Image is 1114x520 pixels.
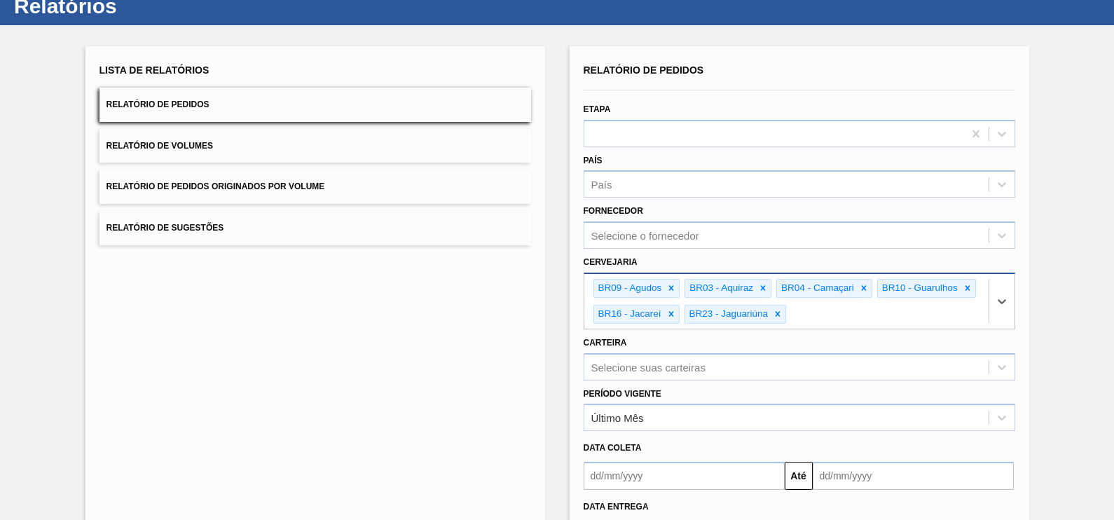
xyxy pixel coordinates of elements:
[99,211,531,245] button: Relatório de Sugestões
[99,170,531,204] button: Relatório de Pedidos Originados por Volume
[878,280,960,297] div: BR10 - Guarulhos
[591,179,612,191] div: País
[584,462,785,490] input: dd/mm/yyyy
[685,280,755,297] div: BR03 - Aquiraz
[584,502,649,512] span: Data Entrega
[785,462,813,490] button: Até
[99,88,531,122] button: Relatório de Pedidos
[106,182,325,191] span: Relatório de Pedidos Originados por Volume
[584,206,643,216] label: Fornecedor
[594,306,663,323] div: BR16 - Jacareí
[813,462,1014,490] input: dd/mm/yyyy
[584,257,638,267] label: Cervejaria
[106,223,224,233] span: Relatório de Sugestões
[594,280,664,297] div: BR09 - Agudos
[584,156,603,165] label: País
[591,230,699,242] div: Selecione o fornecedor
[591,361,706,373] div: Selecione suas carteiras
[99,129,531,163] button: Relatório de Volumes
[584,338,627,348] label: Carteira
[584,104,611,114] label: Etapa
[584,389,661,399] label: Período Vigente
[99,64,209,76] span: Lista de Relatórios
[777,280,856,297] div: BR04 - Camaçari
[584,64,704,76] span: Relatório de Pedidos
[106,100,209,109] span: Relatório de Pedidos
[106,141,213,151] span: Relatório de Volumes
[591,412,644,424] div: Último Mês
[685,306,771,323] div: BR23 - Jaguariúna
[584,443,642,453] span: Data coleta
